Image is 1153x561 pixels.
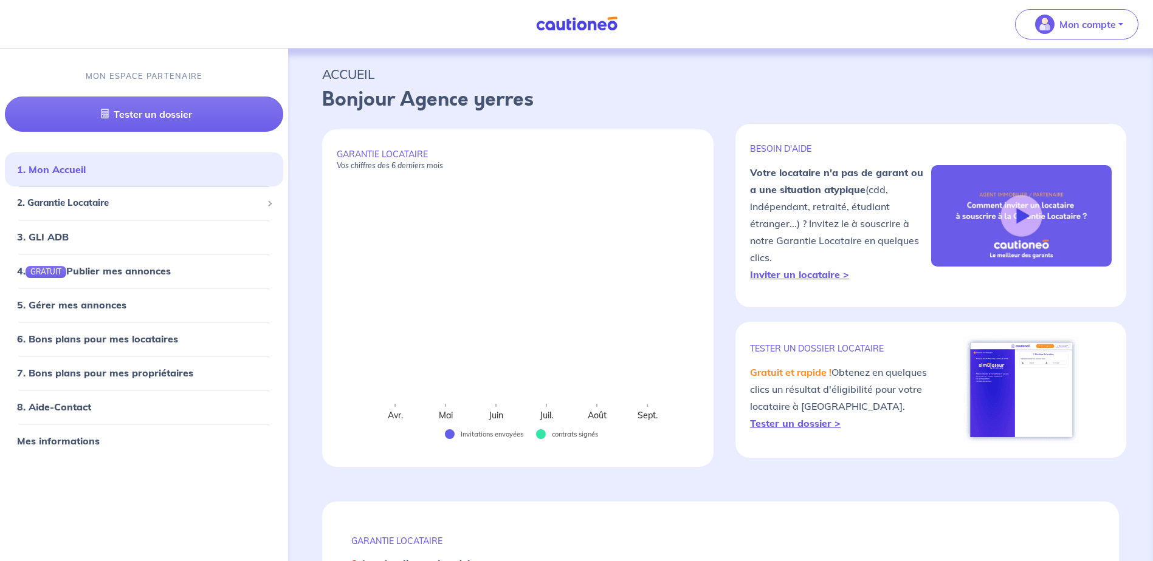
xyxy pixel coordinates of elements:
[539,410,553,421] text: Juil.
[750,164,931,283] p: (cdd, indépendant, retraité, étudiant étranger...) ? Invitez le à souscrire à notre Garantie Loca...
[638,410,658,421] text: Sept.
[388,410,403,421] text: Avr.
[17,197,262,211] span: 2. Garantie Locataire
[5,225,283,249] div: 3. GLI ADB
[17,367,193,379] a: 7. Bons plans pour mes propriétaires
[5,429,283,453] div: Mes informations
[5,293,283,317] div: 5. Gérer mes annonces
[5,327,283,351] div: 6. Bons plans pour mes locataires
[337,149,699,171] p: GARANTIE LOCATAIRE
[5,361,283,385] div: 7. Bons plans pour mes propriétaires
[750,166,923,195] strong: Votre locataire n'a pas de garant ou a une situation atypique
[964,336,1079,443] img: simulateur.png
[17,164,86,176] a: 1. Mon Accueil
[17,333,178,345] a: 6. Bons plans pour mes locataires
[439,410,453,421] text: Mai
[1035,15,1055,34] img: illu_account_valid_menu.svg
[931,165,1112,267] img: video-gli-new-none.jpg
[322,63,1119,85] p: ACCUEIL
[5,158,283,182] div: 1. Mon Accueil
[5,97,283,132] a: Tester un dossier
[351,535,1090,546] p: GARANTIE LOCATAIRE
[17,299,126,311] a: 5. Gérer mes annonces
[1059,17,1116,32] p: Mon compte
[17,231,69,243] a: 3. GLI ADB
[17,401,91,413] a: 8. Aide-Contact
[750,268,849,280] a: Inviter un locataire >
[337,161,443,170] em: Vos chiffres des 6 derniers mois
[5,395,283,419] div: 8. Aide-Contact
[5,259,283,283] div: 4.GRATUITPublier mes annonces
[750,417,841,429] a: Tester un dossier >
[588,410,607,421] text: Août
[488,410,503,421] text: Juin
[531,16,622,32] img: Cautioneo
[86,70,203,82] p: MON ESPACE PARTENAIRE
[17,265,171,277] a: 4.GRATUITPublier mes annonces
[322,85,1119,114] p: Bonjour Agence yerres
[750,364,931,432] p: Obtenez en quelques clics un résultat d'éligibilité pour votre locataire à [GEOGRAPHIC_DATA].
[750,366,831,378] em: Gratuit et rapide !
[750,343,931,354] p: TESTER un dossier locataire
[5,192,283,216] div: 2. Garantie Locataire
[750,143,931,154] p: BESOIN D'AIDE
[17,435,100,447] a: Mes informations
[1015,9,1138,39] button: illu_account_valid_menu.svgMon compte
